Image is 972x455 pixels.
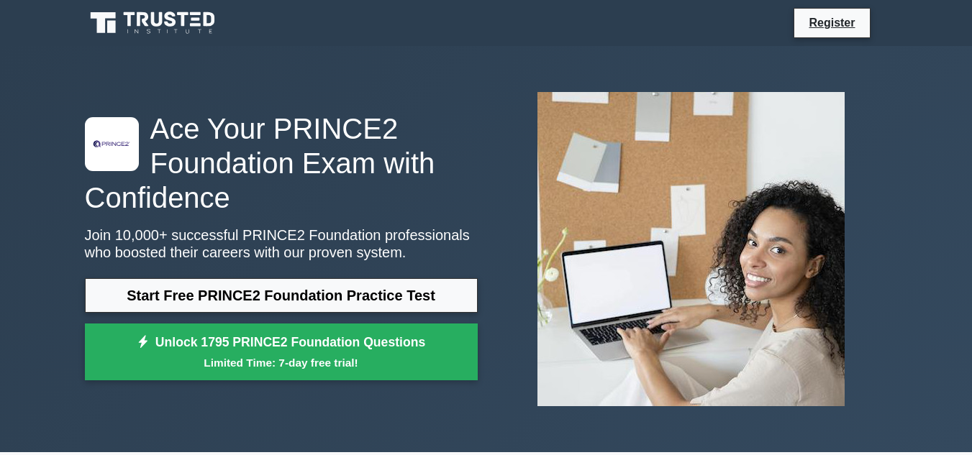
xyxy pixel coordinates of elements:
[85,111,478,215] h1: Ace Your PRINCE2 Foundation Exam with Confidence
[85,278,478,313] a: Start Free PRINCE2 Foundation Practice Test
[103,354,460,371] small: Limited Time: 7-day free trial!
[800,14,863,32] a: Register
[85,226,478,261] p: Join 10,000+ successful PRINCE2 Foundation professionals who boosted their careers with our prove...
[85,323,478,381] a: Unlock 1795 PRINCE2 Foundation QuestionsLimited Time: 7-day free trial!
